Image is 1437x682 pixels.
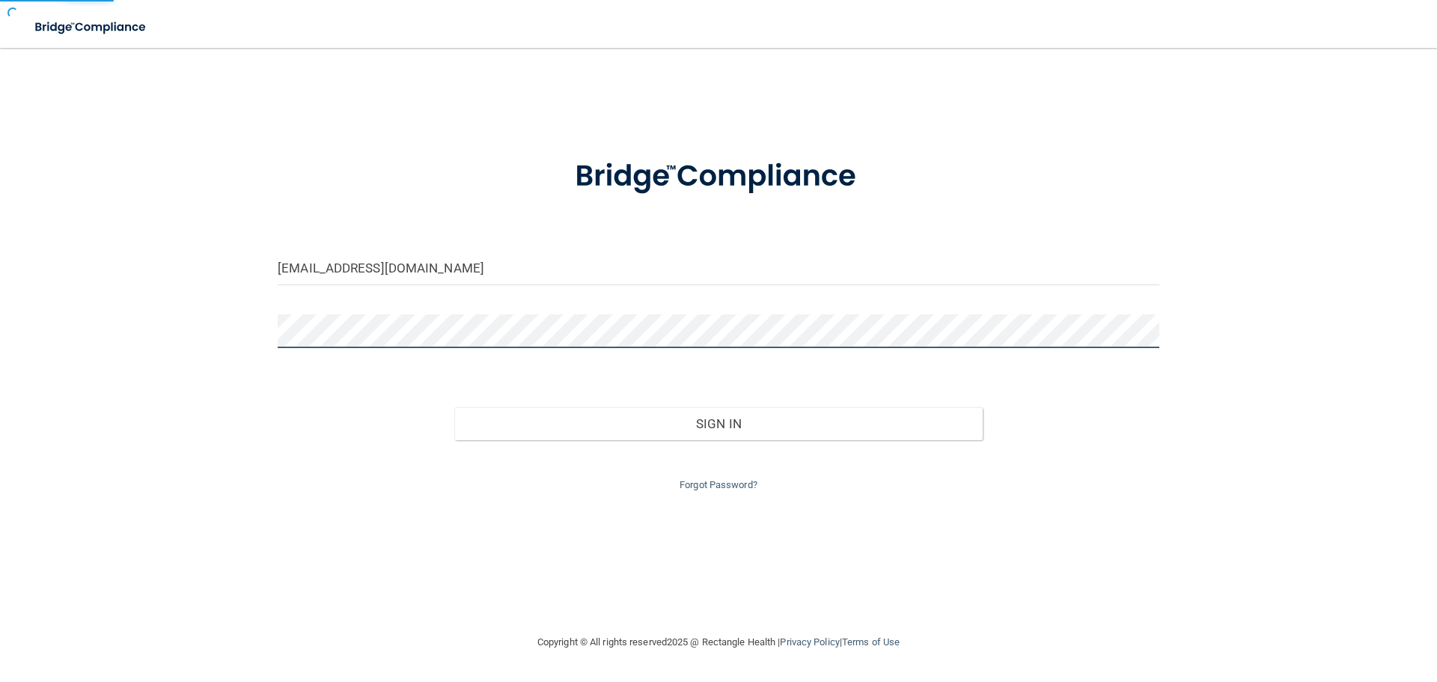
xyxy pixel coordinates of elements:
a: Terms of Use [842,636,900,648]
a: Privacy Policy [780,636,839,648]
img: bridge_compliance_login_screen.278c3ca4.svg [544,138,893,216]
a: Forgot Password? [680,479,757,490]
input: Email [278,252,1159,285]
iframe: Drift Widget Chat Controller [1178,576,1419,636]
div: Copyright © All rights reserved 2025 @ Rectangle Health | | [445,618,992,666]
button: Sign In [454,407,983,440]
img: bridge_compliance_login_screen.278c3ca4.svg [22,12,160,43]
